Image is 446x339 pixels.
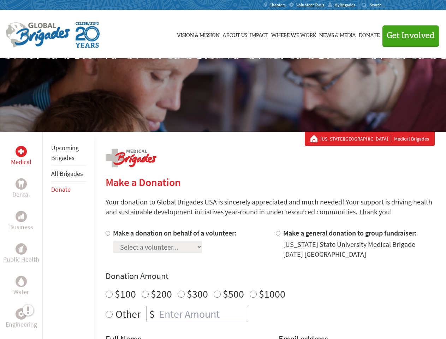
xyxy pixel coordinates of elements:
img: Public Health [18,245,24,252]
img: Water [18,277,24,285]
a: All Brigades [51,169,83,178]
div: Medical [16,146,27,157]
span: Get Involved [387,31,435,40]
a: Donate [51,185,71,194]
a: Vision & Mission [177,17,220,52]
h4: Donation Amount [106,270,435,282]
a: Upcoming Brigades [51,144,79,162]
a: EngineeringEngineering [6,308,37,329]
a: Donate [359,17,380,52]
p: Engineering [6,320,37,329]
label: Make a general donation to group fundraiser: [283,228,417,237]
li: Upcoming Brigades [51,140,86,166]
img: logo-medical.png [106,149,156,167]
a: MedicalMedical [11,146,31,167]
p: Dental [12,190,30,200]
a: Where We Work [271,17,316,52]
div: Dental [16,178,27,190]
li: All Brigades [51,166,86,182]
img: Dental [18,180,24,187]
h2: Make a Donation [106,176,435,189]
label: Make a donation on behalf of a volunteer: [113,228,237,237]
input: Enter Amount [157,306,248,322]
a: DentalDental [12,178,30,200]
div: Engineering [16,308,27,320]
p: Medical [11,157,31,167]
p: Your donation to Global Brigades USA is sincerely appreciated and much needed! Your support is dr... [106,197,435,217]
label: Other [115,306,141,322]
span: Chapters [269,2,286,8]
span: MyBrigades [334,2,355,8]
label: $300 [187,287,208,301]
img: Global Brigades Logo [6,22,70,48]
label: $200 [151,287,172,301]
p: Water [13,287,29,297]
img: Global Brigades Celebrating 20 Years [76,22,100,48]
a: About Us [222,17,247,52]
p: Public Health [3,255,39,264]
div: Public Health [16,243,27,255]
a: WaterWater [13,276,29,297]
div: Business [16,211,27,222]
img: Business [18,214,24,219]
a: [US_STATE][GEOGRAPHIC_DATA] [320,135,391,142]
label: $500 [223,287,244,301]
input: Search... [370,2,390,7]
label: $1000 [259,287,285,301]
a: News & Media [319,17,356,52]
img: Engineering [18,311,24,317]
img: Medical [18,149,24,154]
a: Public HealthPublic Health [3,243,39,264]
span: Volunteer Tools [296,2,324,8]
li: Donate [51,182,86,197]
label: $100 [115,287,136,301]
div: $ [147,306,157,322]
button: Get Involved [382,25,439,46]
a: Impact [250,17,268,52]
p: Business [9,222,33,232]
a: BusinessBusiness [9,211,33,232]
div: Medical Brigades [310,135,429,142]
div: [US_STATE] State University Medical Brigade [DATE] [GEOGRAPHIC_DATA] [283,239,435,259]
div: Water [16,276,27,287]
